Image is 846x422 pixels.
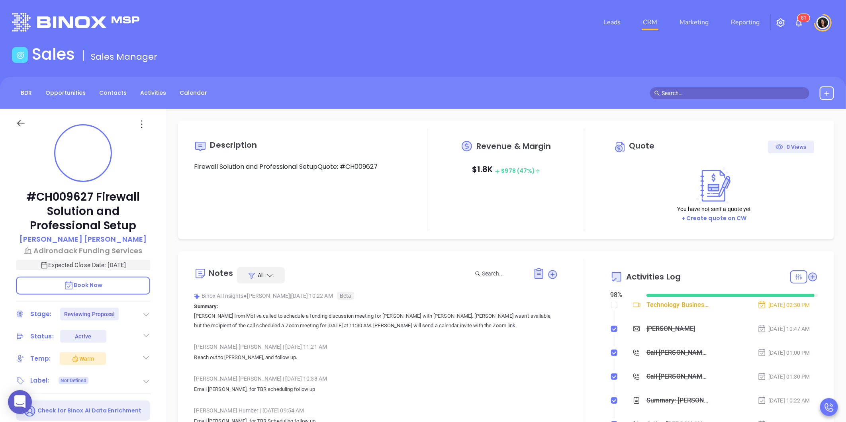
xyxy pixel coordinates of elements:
[194,404,558,416] div: [PERSON_NAME] Humber [DATE] 09:54 AM
[194,341,558,353] div: [PERSON_NAME] [PERSON_NAME] [DATE] 11:21 AM
[30,375,49,387] div: Label:
[12,13,139,31] img: logo
[194,303,218,309] b: Summary:
[337,292,354,300] span: Beta
[64,308,115,320] div: Reviewing Proposal
[640,14,660,30] a: CRM
[798,14,810,22] sup: 81
[472,162,540,178] p: $ 1.8K
[677,205,751,213] p: You have not sent a quote yet
[16,260,150,270] p: Expected Close Date: [DATE]
[16,245,150,256] a: Adirondack Funding Services
[194,385,558,394] p: Email [PERSON_NAME], for TBR scheduling follow up
[804,15,807,21] span: 1
[775,141,807,153] div: 0 Views
[758,301,810,309] div: [DATE] 02:30 PM
[32,45,75,64] h1: Sales
[209,269,233,277] div: Notes
[175,86,212,100] a: Calendar
[801,15,804,21] span: 8
[135,86,171,100] a: Activities
[758,324,810,333] div: [DATE] 10:47 AM
[30,353,51,365] div: Temp:
[679,214,749,223] button: + Create quote on CW
[22,404,36,418] img: Ai-Enrich-DaqCidB-.svg
[258,271,264,279] span: All
[194,353,558,362] p: Reach out to [PERSON_NAME], and follow up.
[476,142,551,150] span: Revenue & Margin
[41,86,90,100] a: Opportunities
[283,375,284,382] span: |
[37,406,141,415] p: Check for Binox AI Data Enrichment
[693,167,736,205] img: Create on CWSell
[794,18,804,27] img: iconNotification
[758,348,810,357] div: [DATE] 01:00 PM
[629,140,655,151] span: Quote
[194,162,402,172] p: Firewall Solution and Professional SetupQuote: #CH009627
[600,14,624,30] a: Leads
[614,141,627,153] img: Circle dollar
[654,90,660,96] span: search
[91,51,157,63] span: Sales Manager
[194,290,558,302] div: Binox AI Insights [PERSON_NAME] | [DATE] 10:22 AM
[758,372,810,381] div: [DATE] 01:30 PM
[16,86,37,100] a: BDR
[94,86,131,100] a: Contacts
[662,89,805,98] input: Search…
[626,273,681,281] span: Activities Log
[758,396,810,405] div: [DATE] 10:22 AM
[283,344,284,350] span: |
[676,14,712,30] a: Marketing
[71,354,94,363] div: Warm
[646,299,710,311] div: Technology Business Review Zoom with [PERSON_NAME]
[776,18,785,27] img: iconSetting
[482,269,524,278] input: Search...
[260,407,261,414] span: |
[30,308,52,320] div: Stage:
[243,293,247,299] span: ●
[646,323,695,335] div: [PERSON_NAME]
[681,214,747,222] a: + Create quote on CW
[817,16,829,29] img: user
[495,167,540,175] span: $ 978 (47%)
[194,293,200,299] img: svg%3e
[728,14,763,30] a: Reporting
[646,371,710,383] div: Call [PERSON_NAME] to follow up - [PERSON_NAME]
[30,330,54,342] div: Status:
[61,376,86,385] span: Not Defined
[194,373,558,385] div: [PERSON_NAME] [PERSON_NAME] [DATE] 10:38 AM
[58,128,108,178] img: profile-user
[16,190,150,233] p: #CH009627 Firewall Solution and Professional Setup
[210,139,257,150] span: Description
[75,330,91,343] div: Active
[646,395,710,406] div: Summary: [PERSON_NAME] from Motiva called to schedule a funding discussion meeting for [PERSON_NA...
[646,347,710,359] div: Call [PERSON_NAME] to follow up
[610,290,637,300] div: 98 %
[194,311,558,330] p: [PERSON_NAME] from Motiva called to schedule a funding discussion meeting for [PERSON_NAME] with ...
[64,281,103,289] span: Book Now
[20,234,147,245] a: [PERSON_NAME] [PERSON_NAME]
